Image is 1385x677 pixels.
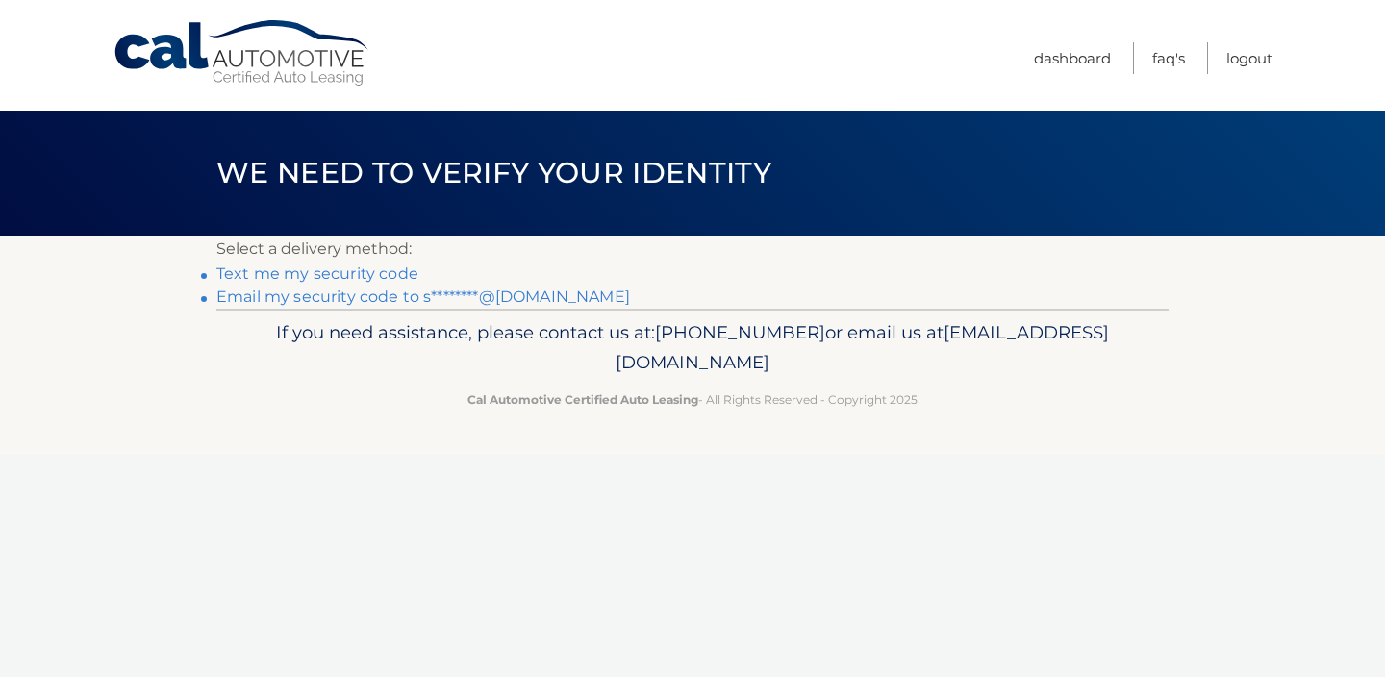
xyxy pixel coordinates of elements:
[229,317,1156,379] p: If you need assistance, please contact us at: or email us at
[229,389,1156,410] p: - All Rights Reserved - Copyright 2025
[216,236,1169,263] p: Select a delivery method:
[216,155,771,190] span: We need to verify your identity
[1152,42,1185,74] a: FAQ's
[467,392,698,407] strong: Cal Automotive Certified Auto Leasing
[1226,42,1272,74] a: Logout
[655,321,825,343] span: [PHONE_NUMBER]
[113,19,372,88] a: Cal Automotive
[1034,42,1111,74] a: Dashboard
[216,264,418,283] a: Text me my security code
[216,288,630,306] a: Email my security code to s********@[DOMAIN_NAME]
